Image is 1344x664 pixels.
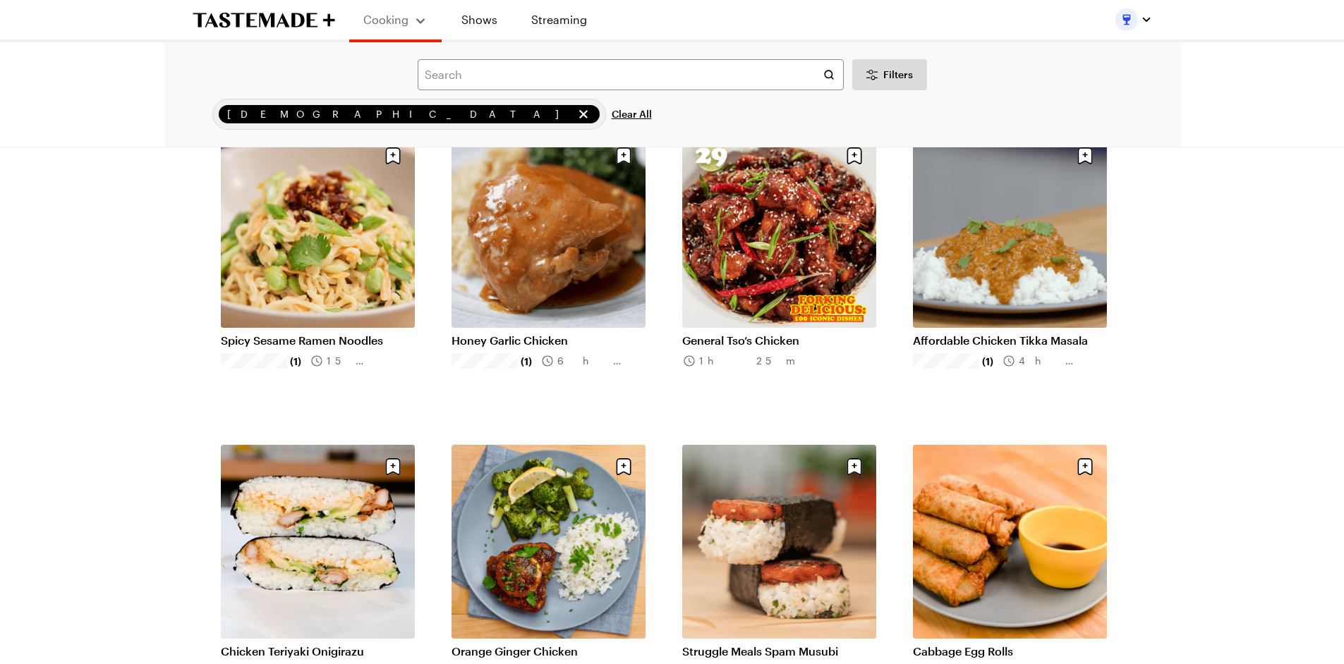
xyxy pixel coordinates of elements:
[1072,142,1098,169] button: Save recipe
[380,142,406,169] button: Save recipe
[841,142,868,169] button: Save recipe
[452,333,646,348] a: Honey Garlic Chicken
[452,644,646,658] a: Orange Ginger Chicken
[610,142,637,169] button: Save recipe
[380,453,406,480] button: Save recipe
[913,333,1107,348] a: Affordable Chicken Tikka Masala
[682,644,876,658] a: Struggle Meals Spam Musubi
[682,333,876,348] a: General Tso’s Chicken
[221,644,415,658] a: Chicken Teriyaki Onigirazu
[612,99,652,130] button: Clear All
[363,6,428,34] button: Cooking
[841,453,868,480] button: Save recipe
[221,333,415,348] a: Spicy Sesame Ramen Noodles
[363,13,408,26] span: Cooking
[852,59,927,90] button: Desktop filters
[227,106,573,122] span: [DEMOGRAPHIC_DATA]
[576,106,591,122] button: remove Asian
[913,644,1107,658] a: Cabbage Egg Rolls
[612,107,652,121] span: Clear All
[1072,453,1098,480] button: Save recipe
[1115,8,1152,31] button: Profile picture
[1115,8,1138,31] img: Profile picture
[193,12,335,28] a: To Tastemade Home Page
[610,453,637,480] button: Save recipe
[883,68,913,82] span: Filters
